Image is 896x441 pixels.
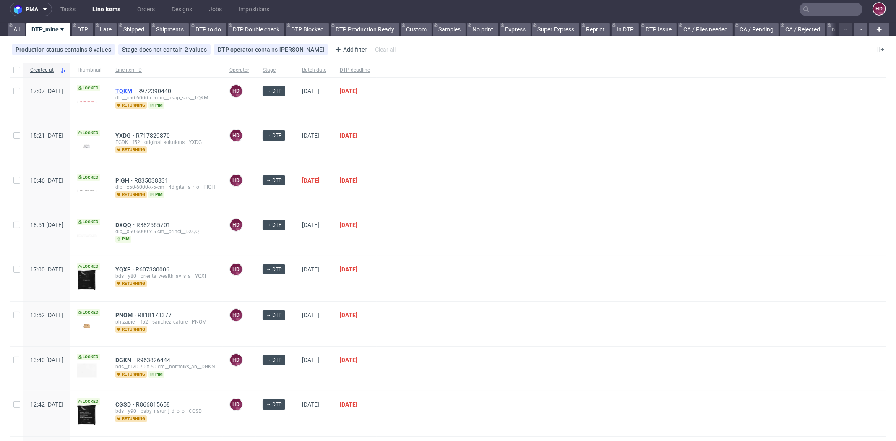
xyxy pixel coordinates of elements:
[135,266,171,273] span: R607330006
[30,177,63,184] span: 10:46 [DATE]
[115,177,134,184] a: PIGH
[190,23,226,36] a: DTP to do
[132,3,160,16] a: Orders
[373,44,397,55] div: Clear all
[115,312,138,318] a: PNOM
[136,401,172,408] span: R866815658
[115,326,147,333] span: returning
[30,88,63,94] span: 17:07 [DATE]
[77,130,100,136] span: Locked
[230,399,242,410] figcaption: HD
[286,23,329,36] a: DTP Blocked
[134,177,170,184] a: R835038831
[279,46,324,53] div: [PERSON_NAME]
[340,312,357,318] span: [DATE]
[302,266,319,273] span: [DATE]
[136,357,172,363] a: R963826444
[340,177,357,184] span: [DATE]
[138,312,173,318] a: R818173377
[115,401,136,408] span: CGSD
[151,23,189,36] a: Shipments
[230,354,242,366] figcaption: HD
[266,311,282,319] span: → DTP
[77,354,100,360] span: Locked
[87,3,125,16] a: Line Items
[532,23,579,36] a: Super Express
[26,23,70,36] a: DTP_mine
[77,309,100,316] span: Locked
[340,266,357,273] span: [DATE]
[302,67,326,74] span: Batch date
[581,23,610,36] a: Reprint
[115,228,216,235] div: dlp__x50-6000-x-5-cm__princi__DXQQ
[65,46,89,53] span: contains
[55,3,81,16] a: Tasks
[340,357,357,363] span: [DATE]
[77,405,97,425] img: version_two_editor_design
[115,280,147,287] span: returning
[780,23,825,36] a: CA / Rejected
[115,222,136,228] a: DXQQ
[302,312,319,318] span: [DATE]
[14,5,26,14] img: logo
[148,191,164,198] span: pim
[72,23,93,36] a: DTP
[827,23,874,36] a: n / Production
[641,23,677,36] a: DTP Issue
[139,46,185,53] span: does not contain
[115,363,216,370] div: bds__t120-70-x-50-cm__norrfolks_ab__DGKN
[115,94,216,101] div: dlp__x50-6000-x-5-cm__asap_sas__TQKM
[230,85,242,97] figcaption: HD
[115,139,216,146] div: EGDK__f52__original_solutions__YXDG
[137,88,173,94] a: R972390440
[331,23,399,36] a: DTP Production Ready
[302,177,320,184] span: [DATE]
[77,263,100,270] span: Locked
[115,318,216,325] div: ph-zapier__f52__sanchez_cafure__PNOM
[77,320,97,331] img: version_two_editor_design
[89,46,111,53] div: 8 values
[77,398,100,405] span: Locked
[30,357,63,363] span: 13:40 [DATE]
[218,46,255,53] span: DTP operator
[266,87,282,95] span: → DTP
[77,67,102,74] span: Thumbnail
[136,132,172,139] a: R717829870
[30,67,57,74] span: Created at
[30,401,63,408] span: 12:42 [DATE]
[229,67,249,74] span: Operator
[26,6,38,12] span: pma
[340,88,357,94] span: [DATE]
[16,46,65,53] span: Production status
[115,88,137,94] a: TQKM
[77,141,97,152] img: version_two_editor_design
[115,67,216,74] span: Line item ID
[167,3,197,16] a: Designs
[230,309,242,321] figcaption: HD
[735,23,779,36] a: CA / Pending
[115,415,147,422] span: returning
[115,102,147,109] span: returning
[115,146,147,153] span: returning
[302,132,319,139] span: [DATE]
[433,23,466,36] a: Samples
[136,222,172,228] a: R382565701
[302,357,319,363] span: [DATE]
[115,191,147,198] span: returning
[77,100,97,103] img: version_two_editor_design
[30,266,63,273] span: 17:00 [DATE]
[230,130,242,141] figcaption: HD
[266,177,282,184] span: → DTP
[302,88,319,94] span: [DATE]
[500,23,531,36] a: Express
[204,3,227,16] a: Jobs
